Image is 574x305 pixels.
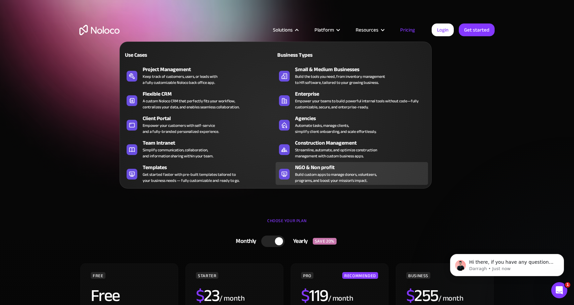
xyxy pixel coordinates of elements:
div: Templates [143,163,279,171]
a: TemplatesGet started faster with pre-built templates tailored toyour business needs — fully custo... [123,162,276,185]
a: Team IntranetSimplify communication, collaboration,and information sharing within your team. [123,138,276,160]
div: Resources [347,26,392,34]
a: Use Cases [123,47,276,62]
a: Pricing [392,26,423,34]
iframe: Intercom notifications message [440,240,574,287]
h1: Flexible Pricing Designed for Business [79,57,495,97]
div: Flexible CRM [143,90,279,98]
div: STARTER [196,272,218,279]
a: Get started [459,23,495,36]
div: Simplify communication, collaboration, and information sharing within your team. [143,147,213,159]
div: SAVE 20% [313,238,337,245]
h2: Free [91,287,120,304]
div: Client Portal [143,114,279,122]
div: BUSINESS [406,272,430,279]
h2: Grow your business at any stage with tiered pricing plans that fit your needs. [79,104,495,124]
a: Business Types [276,47,428,62]
a: AgenciesAutomate tasks, manage clients,simplify client onboarding, and scale effortlessly. [276,113,428,136]
div: RECOMMENDED [342,272,378,279]
div: Enterprise [295,90,431,98]
div: Automate tasks, manage clients, simplify client onboarding, and scale effortlessly. [295,122,376,135]
div: Solutions [273,26,293,34]
a: NGO & Non profitBuild custom apps to manage donors, volunteers,programs, and boost your mission’s... [276,162,428,185]
div: Monthly [227,236,261,246]
div: Empower your teams to build powerful internal tools without code—fully customizable, secure, and ... [295,98,425,110]
div: Platform [306,26,347,34]
div: Team Intranet [143,139,279,147]
div: / month [438,293,463,304]
div: Yearly [285,236,313,246]
div: A custom Noloco CRM that perfectly fits your workflow, centralizes your data, and enables seamles... [143,98,239,110]
div: PRO [301,272,313,279]
h2: 119 [301,287,328,304]
div: Get started faster with pre-built templates tailored to your business needs — fully customizable ... [143,171,239,184]
nav: Solutions [120,32,432,189]
div: Build the tools you need, from inventory management to HR software, tailored to your growing busi... [295,73,385,86]
a: EnterpriseEmpower your teams to build powerful internal tools without code—fully customizable, se... [276,89,428,111]
div: Small & Medium Businesses [295,65,431,73]
div: Solutions [265,26,306,34]
div: FREE [91,272,105,279]
div: Build custom apps to manage donors, volunteers, programs, and boost your mission’s impact. [295,171,377,184]
a: Construction ManagementStreamline, automate, and optimize constructionmanagement with custom busi... [276,138,428,160]
div: Resources [356,26,378,34]
a: home [79,25,120,35]
div: Keep track of customers, users, or leads with a fully customizable Noloco back office app. [143,73,217,86]
iframe: Intercom live chat [551,282,567,298]
a: Project ManagementKeep track of customers, users, or leads witha fully customizable Noloco back o... [123,64,276,87]
a: Login [432,23,454,36]
div: Project Management [143,65,279,73]
div: Streamline, automate, and optimize construction management with custom business apps. [295,147,377,159]
div: / month [219,293,244,304]
div: Empower your customers with self-service and a fully-branded personalized experience. [143,122,219,135]
div: / month [328,293,353,304]
div: CHOOSE YOUR PLAN [79,216,495,233]
div: NGO & Non profit [295,163,431,171]
div: Construction Management [295,139,431,147]
span: 1 [565,282,570,288]
div: Agencies [295,114,431,122]
div: Use Cases [123,51,197,59]
h2: 255 [406,287,438,304]
div: Business Types [276,51,349,59]
a: Small & Medium BusinessesBuild the tools you need, from inventory managementto HR software, tailo... [276,64,428,87]
h2: 23 [196,287,220,304]
a: Client PortalEmpower your customers with self-serviceand a fully-branded personalized experience. [123,113,276,136]
div: Platform [314,26,334,34]
a: Flexible CRMA custom Noloco CRM that perfectly fits your workflow,centralizes your data, and enab... [123,89,276,111]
